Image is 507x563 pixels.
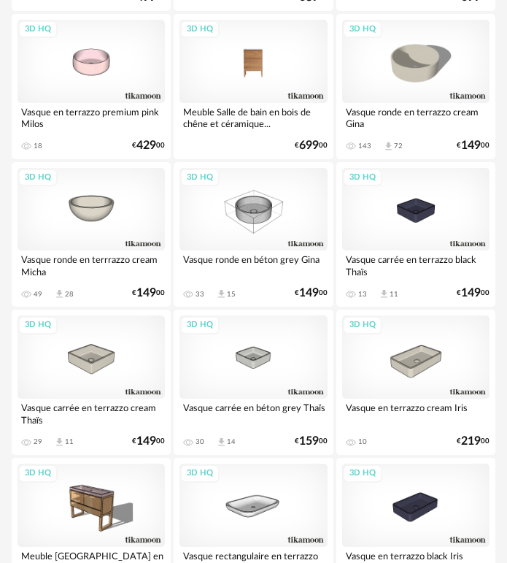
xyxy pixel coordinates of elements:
[457,437,489,446] div: € 00
[132,288,165,298] div: € 00
[18,464,58,483] div: 3D HQ
[343,20,382,39] div: 3D HQ
[174,162,333,307] a: 3D HQ Vasque ronde en béton grey Gina 33 Download icon 15 €14900
[336,162,495,307] a: 3D HQ Vasque carrée en terrazzo black Thaïs 13 Download icon 11 €14900
[18,250,165,280] div: Vasque ronde en terrrazzo cream Micha
[12,14,171,159] a: 3D HQ Vasque en terrazzo premium pink Milos 18 €42900
[216,437,227,448] span: Download icon
[394,142,403,150] div: 72
[299,437,319,446] span: 159
[461,141,481,150] span: 149
[295,288,328,298] div: € 00
[132,437,165,446] div: € 00
[18,20,58,39] div: 3D HQ
[383,141,394,152] span: Download icon
[196,290,204,299] div: 33
[457,141,489,150] div: € 00
[358,142,371,150] div: 143
[461,437,481,446] span: 219
[299,141,319,150] span: 699
[132,141,165,150] div: € 00
[342,399,489,428] div: Vasque en terrazzo cream Iris
[34,290,42,299] div: 49
[358,290,367,299] div: 13
[343,169,382,187] div: 3D HQ
[174,310,333,455] a: 3D HQ Vasque carrée en béton grey Thaïs 30 Download icon 14 €15900
[216,288,227,299] span: Download icon
[12,310,171,455] a: 3D HQ Vasque carrée en terrazzo cream Thaïs 29 Download icon 11 €14900
[180,20,220,39] div: 3D HQ
[65,437,74,446] div: 11
[343,316,382,334] div: 3D HQ
[227,290,236,299] div: 15
[457,288,489,298] div: € 00
[379,288,390,299] span: Download icon
[54,288,65,299] span: Download icon
[179,250,327,280] div: Vasque ronde en béton grey Gina
[54,437,65,448] span: Download icon
[336,14,495,159] a: 3D HQ Vasque ronde en terrazzo cream Gina 143 Download icon 72 €14900
[18,399,165,428] div: Vasque carrée en terrazzo cream Thaïs
[65,290,74,299] div: 28
[227,437,236,446] div: 14
[34,437,42,446] div: 29
[179,103,327,132] div: Meuble Salle de bain en bois de chêne et céramique...
[295,141,328,150] div: € 00
[336,310,495,455] a: 3D HQ Vasque en terrazzo cream Iris 10 €21900
[295,437,328,446] div: € 00
[180,464,220,483] div: 3D HQ
[136,437,156,446] span: 149
[343,464,382,483] div: 3D HQ
[196,437,204,446] div: 30
[358,437,367,446] div: 10
[136,288,156,298] span: 149
[18,103,165,132] div: Vasque en terrazzo premium pink Milos
[174,14,333,159] a: 3D HQ Meuble Salle de bain en bois de chêne et céramique... €69900
[342,250,489,280] div: Vasque carrée en terrazzo black Thaïs
[390,290,398,299] div: 11
[12,162,171,307] a: 3D HQ Vasque ronde en terrrazzo cream Micha 49 Download icon 28 €14900
[461,288,481,298] span: 149
[18,169,58,187] div: 3D HQ
[18,316,58,334] div: 3D HQ
[34,142,42,150] div: 18
[180,169,220,187] div: 3D HQ
[136,141,156,150] span: 429
[299,288,319,298] span: 149
[342,103,489,132] div: Vasque ronde en terrazzo cream Gina
[179,399,327,428] div: Vasque carrée en béton grey Thaïs
[180,316,220,334] div: 3D HQ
